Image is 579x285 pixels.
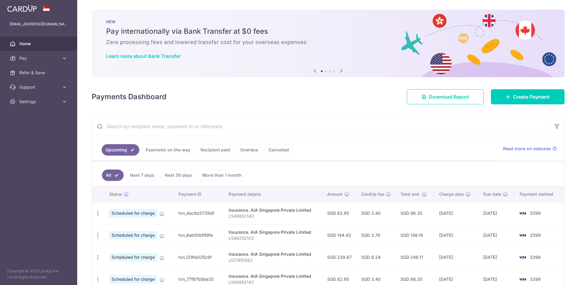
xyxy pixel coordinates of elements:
span: Home [19,41,59,47]
td: [DATE] [478,246,515,268]
div: Insurance. AIA Singapore Private Limited [229,229,318,235]
td: txn_6eb50bf99fe [174,224,224,246]
td: SGD 3.40 [356,202,396,224]
p: u127451082 [229,257,318,263]
span: 3399 [530,277,541,282]
span: Download Report [429,93,469,100]
td: txn_129fa035c6f [174,246,224,268]
span: Status [109,191,122,197]
h5: Pay internationally via Bank Transfer at $0 fees [106,27,550,36]
td: SGD 239.87 [322,246,356,268]
td: [DATE] [434,202,478,224]
a: Next 30 days [161,169,196,181]
input: Search by recipient name, payment id or reference [92,117,550,136]
span: 3399 [530,211,541,216]
div: Insurance. AIA Singapore Private Limited [229,207,318,213]
span: Scheduled for charge [109,275,157,283]
span: Read more on statuses [503,146,551,152]
td: [DATE] [478,202,515,224]
td: SGD 148.19 [396,224,434,246]
p: NEW [106,19,550,24]
span: Create Payment [513,93,550,100]
img: CardUp [7,5,37,12]
td: [DATE] [478,224,515,246]
div: Insurance. AIA Singapore Private Limited [229,251,318,257]
p: [EMAIL_ADDRESS][DOMAIN_NAME] [10,21,68,27]
td: SGD 82.95 [322,202,356,224]
td: SGD 144.43 [322,224,356,246]
td: SGD 3.76 [356,224,396,246]
h6: Zero processing fees and lowered transfer cost for your overseas expenses [106,39,550,46]
span: Scheduled for charge [109,231,157,239]
a: Create Payment [491,89,565,104]
a: Payments on the way [142,144,194,156]
a: Overdue [236,144,262,156]
span: Scheduled for charge [109,209,157,217]
span: Scheduled for charge [109,253,157,261]
span: 3399 [530,233,541,238]
div: Insurance. AIA Singapore Private Limited [229,273,318,279]
th: Payment method [515,186,564,202]
span: Settings [19,99,59,105]
td: SGD 6.24 [356,246,396,268]
span: Refer & Save [19,70,59,76]
a: Upcoming [102,144,139,156]
td: txn_4ac9d3739df [174,202,224,224]
span: Amount [327,191,343,197]
a: Cancelled [264,144,293,156]
a: All [102,169,124,181]
img: Bank Card [517,210,529,217]
iframe: Opens a widget where you can find more information [540,267,573,282]
span: Due date [483,191,501,197]
td: SGD 86.35 [396,202,434,224]
a: More than 1 month [198,169,245,181]
a: Recipient paid [197,144,234,156]
p: L548252103 [229,235,318,241]
p: L549952143 [229,213,318,219]
th: Payment ID [174,186,224,202]
span: Total amt. [400,191,420,197]
a: Download Report [407,89,484,104]
td: SGD 246.11 [396,246,434,268]
img: Bank Card [517,276,529,283]
img: Bank Card [517,232,529,239]
a: Next 7 days [126,169,158,181]
td: [DATE] [434,246,478,268]
span: Charge date [439,191,464,197]
img: Bank transfer banner [92,10,565,77]
span: 3399 [530,255,541,260]
a: Read more on statuses [503,146,557,152]
span: Support [19,84,59,90]
h4: Payments Dashboard [92,91,166,102]
td: [DATE] [434,224,478,246]
th: Payment details [224,186,322,202]
img: Bank Card [517,254,529,261]
a: Learn more about Bank Transfer [106,53,181,59]
span: CardUp fee [361,191,384,197]
span: Pay [19,55,59,61]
